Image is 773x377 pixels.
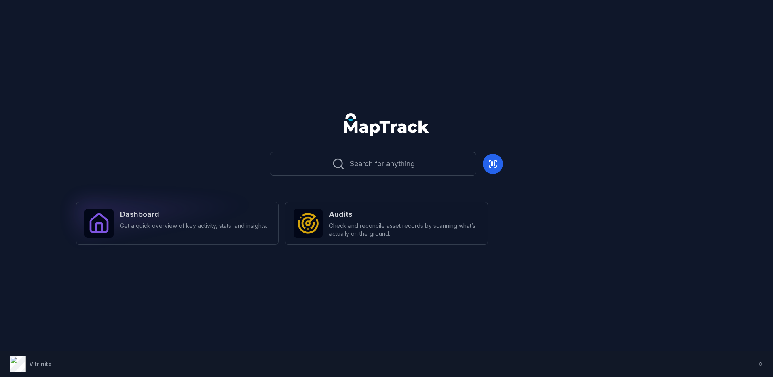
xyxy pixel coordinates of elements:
[285,202,488,245] a: AuditsCheck and reconcile asset records by scanning what’s actually on the ground.
[120,209,267,220] strong: Dashboard
[331,113,442,136] nav: Global
[76,202,279,245] a: DashboardGet a quick overview of key activity, stats, and insights.
[329,209,479,220] strong: Audits
[270,152,476,176] button: Search for anything
[329,222,479,238] span: Check and reconcile asset records by scanning what’s actually on the ground.
[120,222,267,230] span: Get a quick overview of key activity, stats, and insights.
[350,158,415,169] span: Search for anything
[29,360,52,367] strong: Vitrinite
